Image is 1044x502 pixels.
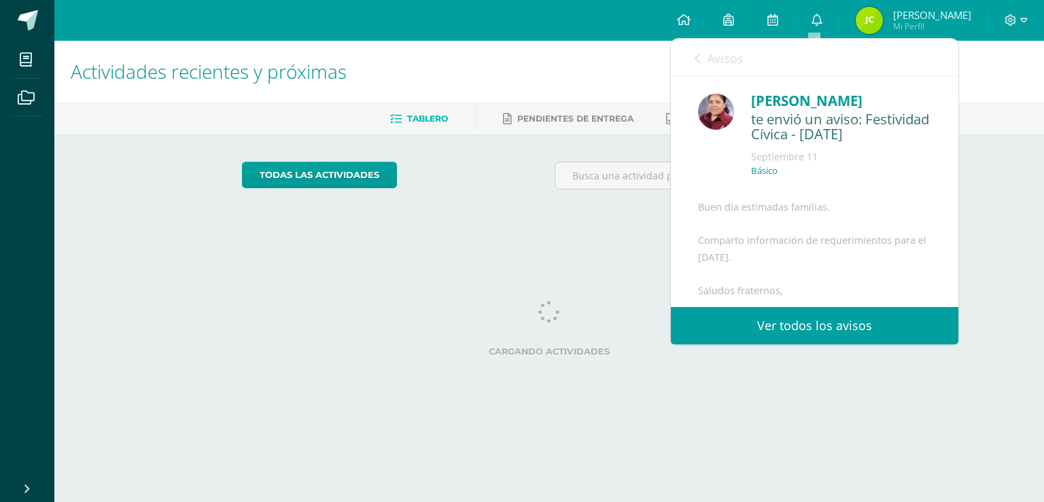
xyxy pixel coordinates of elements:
[751,165,778,177] p: Básico
[407,113,448,124] span: Tablero
[242,346,857,357] label: Cargando actividades
[751,111,931,143] div: te envió un aviso: Festividad Cívica - 12 de septiembre
[242,162,397,188] a: todas las Actividades
[390,108,448,130] a: Tablero
[698,94,734,130] img: ca38207ff64f461ec141487f36af9fbf.png
[671,307,958,344] a: Ver todos los avisos
[666,108,741,130] a: Entregadas
[555,162,856,189] input: Busca una actividad próxima aquí...
[71,58,347,84] span: Actividades recientes y próximas
[893,8,971,22] span: [PERSON_NAME]
[856,7,883,34] img: 8bb16826ffbcccdbaed492f84f99b511.png
[698,199,931,442] div: Buen día estimadas familias. Comparto información de requerimientos para el [DATE]. Saludos frate...
[517,113,633,124] span: Pendientes de entrega
[707,50,744,67] span: Avisos
[503,108,633,130] a: Pendientes de entrega
[751,90,931,111] div: [PERSON_NAME]
[751,150,931,164] div: Septiembre 11
[893,20,971,32] span: Mi Perfil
